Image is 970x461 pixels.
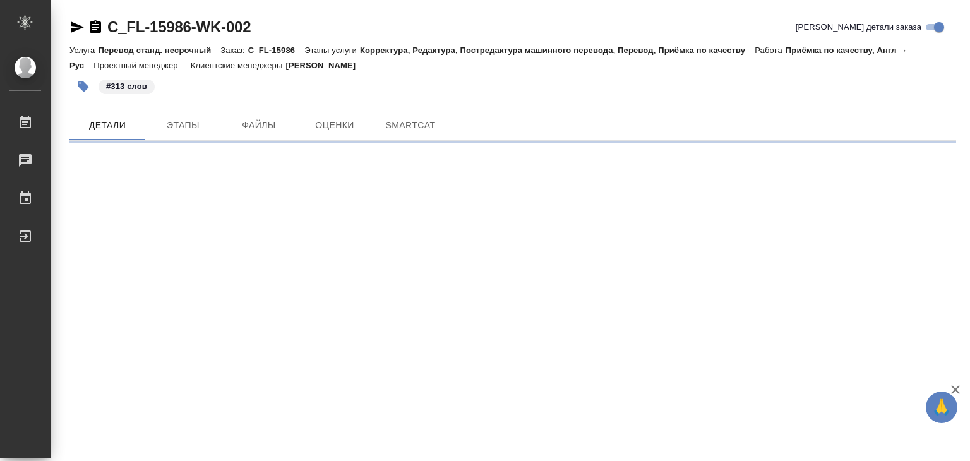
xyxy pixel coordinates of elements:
span: Детали [77,117,138,133]
p: #313 слов [106,80,147,93]
p: C_FL-15986 [248,45,304,55]
span: SmartCat [380,117,441,133]
p: Услуга [69,45,98,55]
button: Добавить тэг [69,73,97,100]
span: 🙏 [931,394,952,421]
p: Перевод станд. несрочный [98,45,220,55]
p: Корректура, Редактура, Постредактура машинного перевода, Перевод, Приёмка по качеству [360,45,755,55]
span: Файлы [229,117,289,133]
span: Этапы [153,117,213,133]
span: [PERSON_NAME] детали заказа [796,21,921,33]
span: Оценки [304,117,365,133]
p: Клиентские менеджеры [191,61,286,70]
span: 313 слов [97,80,156,91]
button: 🙏 [926,392,957,423]
button: Скопировать ссылку [88,20,103,35]
p: Заказ: [220,45,248,55]
p: [PERSON_NAME] [285,61,365,70]
button: Скопировать ссылку для ЯМессенджера [69,20,85,35]
p: Проектный менеджер [93,61,181,70]
p: Работа [755,45,786,55]
a: C_FL-15986-WK-002 [107,18,251,35]
p: Этапы услуги [304,45,360,55]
